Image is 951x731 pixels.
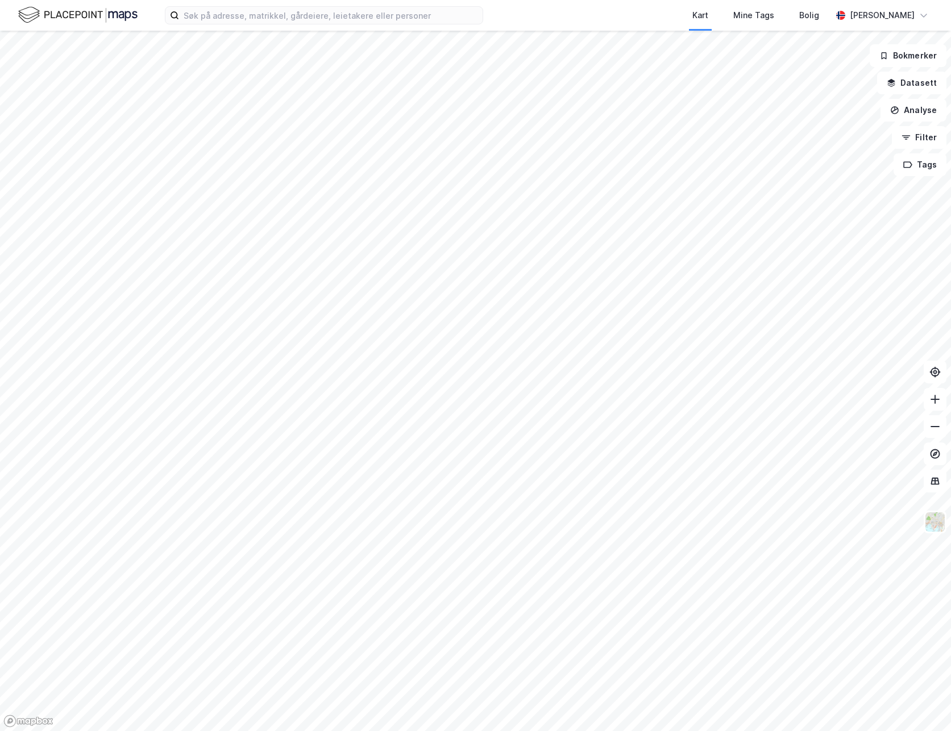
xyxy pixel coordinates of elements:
div: Kart [692,9,708,22]
div: Bolig [799,9,819,22]
div: Mine Tags [733,9,774,22]
img: logo.f888ab2527a4732fd821a326f86c7f29.svg [18,5,138,25]
div: [PERSON_NAME] [850,9,915,22]
input: Søk på adresse, matrikkel, gårdeiere, leietakere eller personer [179,7,483,24]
